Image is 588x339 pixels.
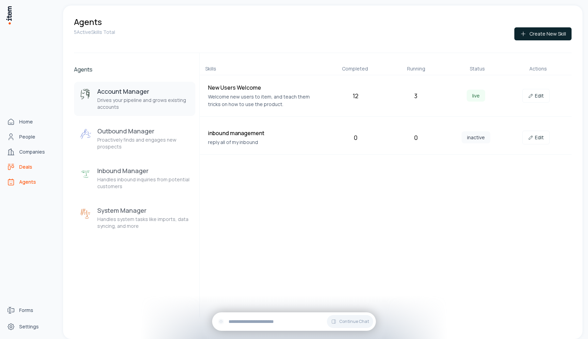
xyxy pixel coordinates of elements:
a: People [4,130,56,144]
div: Skills [205,65,322,72]
div: 0 [328,133,383,142]
a: Edit [522,131,550,144]
button: Outbound ManagerOutbound ManagerProactively finds and engages new prospects [74,121,195,156]
a: Forms [4,303,56,317]
p: Proactively finds and engages new prospects [97,136,190,150]
img: Account Manager [79,89,92,101]
span: Companies [19,148,45,155]
h3: System Manager [97,206,190,214]
span: live [467,90,485,102]
img: System Manager [79,208,92,220]
button: System ManagerSystem ManagerHandles system tasks like imports, data syncing, and more [74,201,195,235]
button: Inbound ManagerInbound ManagerHandles inbound inquiries from potential customers [74,161,195,195]
span: Continue Chat [339,319,369,324]
h4: inbound management [208,129,323,137]
a: Agents [4,175,56,189]
span: Settings [19,323,39,330]
a: Deals [4,160,56,174]
button: Create New Skill [514,27,572,40]
span: People [19,133,35,140]
h2: Agents [74,65,195,74]
p: Handles system tasks like imports, data syncing, and more [97,216,190,230]
h4: New Users Welcome [208,83,323,92]
a: Edit [522,89,550,103]
h3: Inbound Manager [97,167,190,175]
a: Settings [4,320,56,334]
span: Deals [19,164,32,170]
div: Actions [511,65,566,72]
div: 0 [389,133,443,142]
h3: Outbound Manager [97,127,190,135]
a: Home [4,115,56,129]
p: Welcome new users to item, and teach them tricks on how to use the product. [208,93,323,108]
img: Inbound Manager [79,168,92,180]
h1: Agents [74,16,102,27]
p: reply all of my inbound [208,139,323,146]
button: Account ManagerAccount ManagerDrives your pipeline and grows existing accounts [74,82,195,116]
div: 12 [328,91,383,101]
div: Running [389,65,444,72]
div: Completed [327,65,383,72]
p: Handles inbound inquiries from potential customers [97,176,190,190]
span: Forms [19,307,33,314]
span: inactive [462,131,490,143]
div: Status [450,65,505,72]
img: Item Brain Logo [5,5,12,25]
h3: Account Manager [97,87,190,95]
div: Continue Chat [212,312,376,331]
img: Outbound Manager [79,128,92,141]
a: Companies [4,145,56,159]
button: Continue Chat [327,315,373,328]
p: Drives your pipeline and grows existing accounts [97,97,190,110]
div: 3 [389,91,443,101]
span: Home [19,118,33,125]
span: Agents [19,179,36,185]
p: 5 Active Skills Total [74,29,115,36]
